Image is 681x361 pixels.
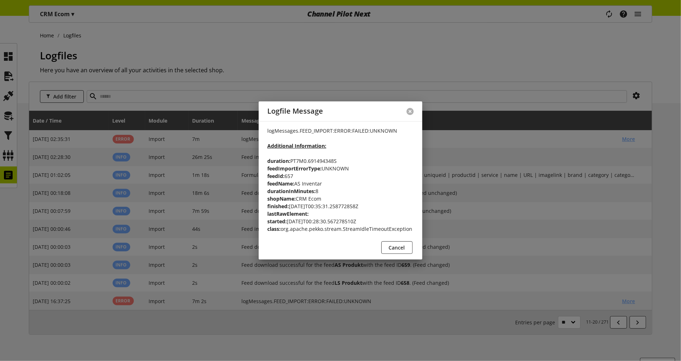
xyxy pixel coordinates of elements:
[267,127,414,233] p: logMessages.FEED_IMPORT:ERROR:FAILED:UNKNOWN PT7M0.691494348S UNKNOWN 657 AS Inventar 8 CRM Ecom ...
[267,195,296,202] b: shopName:
[267,218,287,225] b: started:
[267,188,315,195] b: durationInMinutes:
[267,225,281,232] b: class:
[267,173,285,179] b: feedId:
[389,244,405,251] span: Cancel
[381,241,413,254] button: Cancel
[267,157,290,164] b: duration:
[267,180,294,187] b: feedName:
[267,210,309,217] b: lastRawElement:
[267,203,289,210] b: finished:
[267,107,323,115] h2: Logfile Message
[267,165,322,172] b: feedImportErrorType:
[267,142,326,149] b: Additional Information:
